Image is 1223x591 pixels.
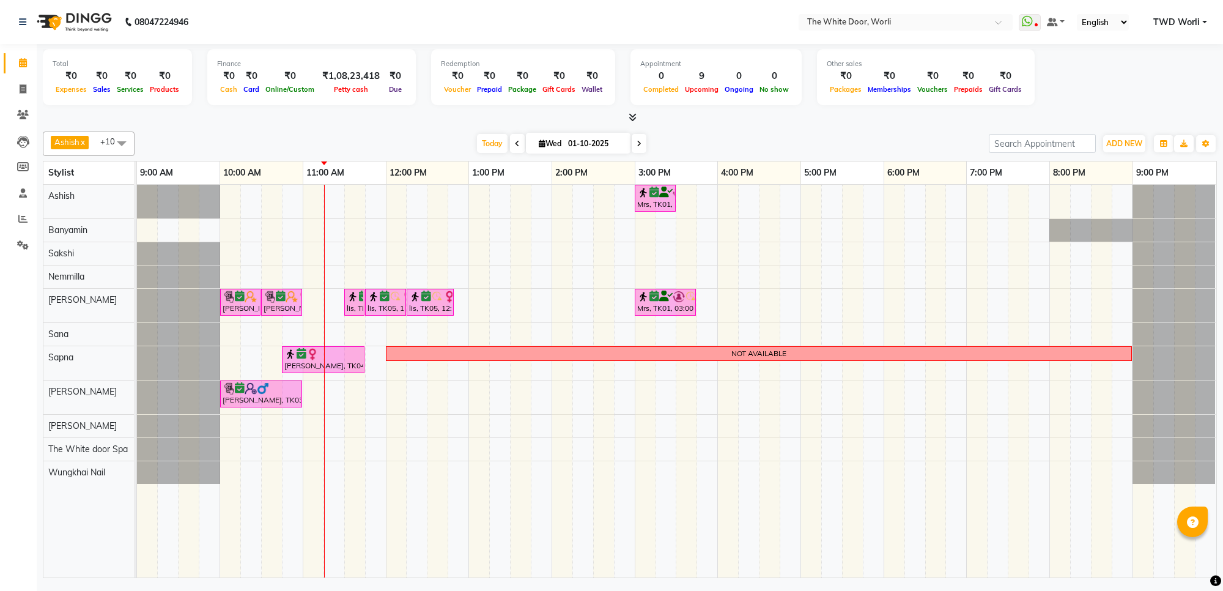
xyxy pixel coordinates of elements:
[48,294,117,305] span: [PERSON_NAME]
[240,85,262,94] span: Card
[474,69,505,83] div: ₹0
[54,137,79,147] span: Ashish
[801,164,840,182] a: 5:00 PM
[114,85,147,94] span: Services
[217,69,240,83] div: ₹0
[48,386,117,397] span: [PERSON_NAME]
[578,85,605,94] span: Wallet
[345,291,363,314] div: lis, TK05, 11:30 AM-11:45 AM, Waxing Underarms
[951,69,986,83] div: ₹0
[262,85,317,94] span: Online/Custom
[100,136,124,146] span: +10
[217,59,406,69] div: Finance
[48,167,74,178] span: Stylist
[967,164,1005,182] a: 7:00 PM
[408,291,453,314] div: lis, TK05, 12:15 PM-12:50 PM, Waxing Full Legs
[48,420,117,431] span: [PERSON_NAME]
[756,85,792,94] span: No show
[682,85,722,94] span: Upcoming
[90,85,114,94] span: Sales
[682,69,722,83] div: 9
[989,134,1096,153] input: Search Appointment
[986,85,1025,94] span: Gift Cards
[474,85,505,94] span: Prepaid
[221,291,259,314] div: [PERSON_NAME], TK02, 10:00 AM-10:30 AM, Manicures - Shape & Polish
[220,164,264,182] a: 10:00 AM
[578,69,605,83] div: ₹0
[827,69,865,83] div: ₹0
[79,137,85,147] a: x
[1103,135,1145,152] button: ADD NEW
[731,348,786,359] div: NOT AVAILABLE
[53,69,90,83] div: ₹0
[718,164,756,182] a: 4:00 PM
[552,164,591,182] a: 2:00 PM
[48,467,105,478] span: Wungkhai Nail
[385,69,406,83] div: ₹0
[217,85,240,94] span: Cash
[505,69,539,83] div: ₹0
[722,69,756,83] div: 0
[441,85,474,94] span: Voucher
[366,291,405,314] div: lis, TK05, 11:45 AM-12:15 PM, Waxing Full Arms
[827,59,1025,69] div: Other sales
[48,329,68,340] span: Sana
[283,348,363,371] div: [PERSON_NAME], TK04, 10:45 AM-11:45 AM, Microblading Touch up by [PERSON_NAME]
[635,164,674,182] a: 3:00 PM
[114,69,147,83] div: ₹0
[48,248,74,259] span: Sakshi
[1133,164,1172,182] a: 9:00 PM
[640,85,682,94] span: Completed
[303,164,347,182] a: 11:00 AM
[469,164,508,182] a: 1:00 PM
[914,69,951,83] div: ₹0
[539,69,578,83] div: ₹0
[1050,164,1088,182] a: 8:00 PM
[636,187,674,210] div: Mrs, TK01, 03:00 PM-03:30 PM, Feet + Legs Massage
[31,5,115,39] img: logo
[756,69,792,83] div: 0
[986,69,1025,83] div: ₹0
[441,59,605,69] div: Redemption
[48,444,128,455] span: The White door Spa
[1172,542,1211,579] iframe: chat widget
[477,134,508,153] span: Today
[884,164,923,182] a: 6:00 PM
[386,85,405,94] span: Due
[48,225,87,236] span: Banyamin
[1106,139,1142,148] span: ADD NEW
[53,85,90,94] span: Expenses
[640,69,682,83] div: 0
[221,382,301,406] div: [PERSON_NAME], TK03, 10:00 AM-11:00 AM, Balinese Massage 60 mins
[1153,16,1200,29] span: TWD Worli
[48,271,84,282] span: Nemmilla
[147,85,182,94] span: Products
[505,85,539,94] span: Package
[317,69,385,83] div: ₹1,08,23,418
[48,352,73,363] span: Sapna
[539,85,578,94] span: Gift Cards
[331,85,371,94] span: Petty cash
[636,291,695,314] div: Mrs, TK01, 03:00 PM-03:45 PM, Face Contour Massage (Nourishing Face Oil)
[827,85,865,94] span: Packages
[262,69,317,83] div: ₹0
[441,69,474,83] div: ₹0
[147,69,182,83] div: ₹0
[564,135,626,153] input: 2025-10-01
[262,291,301,314] div: [PERSON_NAME], TK02, 10:30 AM-11:00 AM, Home Service Premium
[90,69,114,83] div: ₹0
[240,69,262,83] div: ₹0
[48,190,75,201] span: Ashish
[951,85,986,94] span: Prepaids
[865,85,914,94] span: Memberships
[536,139,564,148] span: Wed
[640,59,792,69] div: Appointment
[137,164,176,182] a: 9:00 AM
[865,69,914,83] div: ₹0
[914,85,951,94] span: Vouchers
[53,59,182,69] div: Total
[135,5,188,39] b: 08047224946
[722,85,756,94] span: Ongoing
[386,164,430,182] a: 12:00 PM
